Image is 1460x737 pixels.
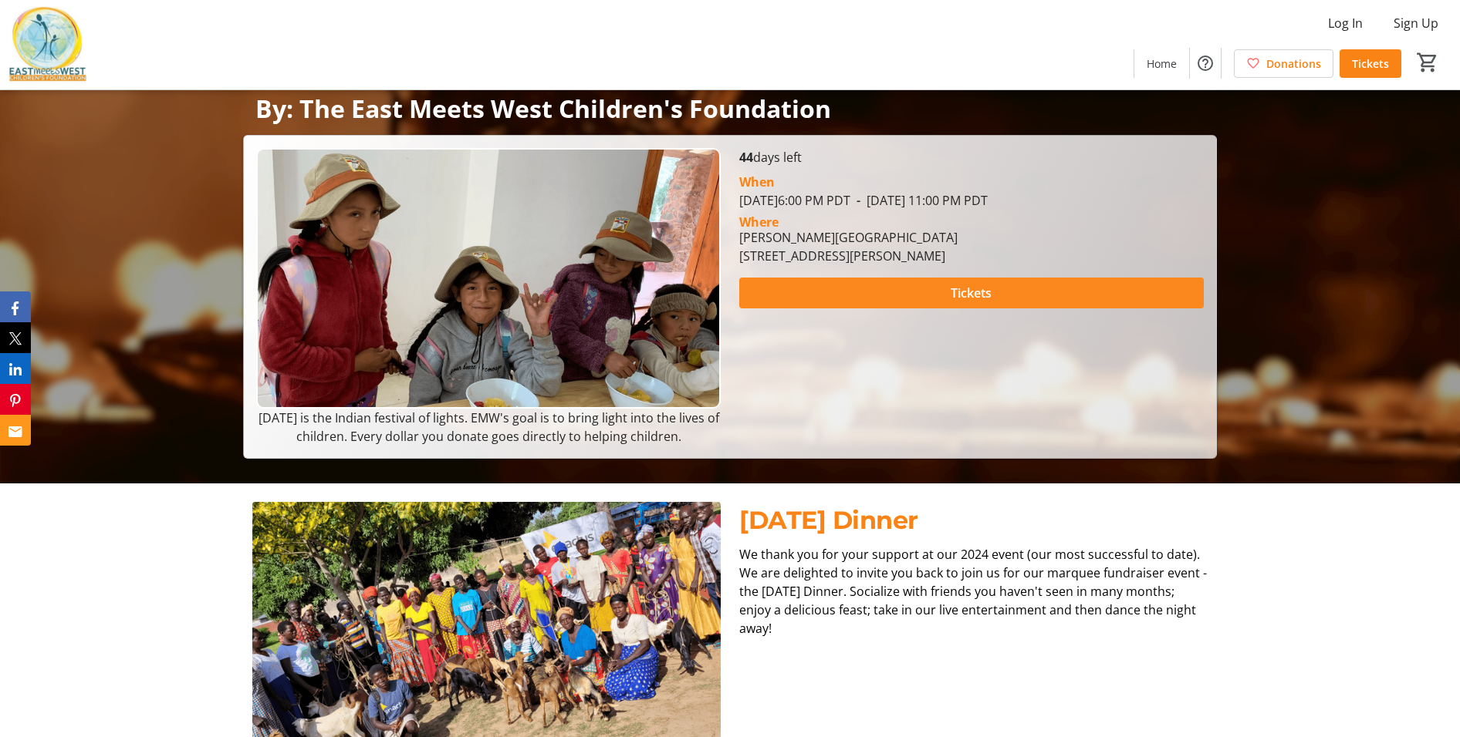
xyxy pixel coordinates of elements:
[739,173,775,191] div: When
[1328,14,1363,32] span: Log In
[1352,56,1389,72] span: Tickets
[739,148,1204,167] p: days left
[256,409,721,446] p: [DATE] is the Indian festival of lights. EMW's goal is to bring light into the lives of children....
[1316,11,1375,35] button: Log In
[739,192,850,209] span: [DATE] 6:00 PM PDT
[1190,48,1221,79] button: Help
[255,95,1204,122] p: By: The East Meets West Children's Foundation
[256,148,721,409] img: Campaign CTA Media Photo
[1340,49,1401,78] a: Tickets
[1147,56,1177,72] span: Home
[1381,11,1451,35] button: Sign Up
[951,284,992,302] span: Tickets
[850,192,988,209] span: [DATE] 11:00 PM PDT
[739,546,1207,637] span: We thank you for your support at our 2024 event (our most successful to date). We are delighted t...
[739,149,753,166] span: 44
[1414,49,1441,76] button: Cart
[850,192,867,209] span: -
[9,6,86,83] img: East Meets West Children's Foundation's Logo
[1266,56,1321,72] span: Donations
[1394,14,1438,32] span: Sign Up
[1234,49,1333,78] a: Donations
[739,216,779,228] div: Where
[739,228,958,247] div: [PERSON_NAME][GEOGRAPHIC_DATA]
[739,247,958,265] div: [STREET_ADDRESS][PERSON_NAME]
[1134,49,1189,78] a: Home
[739,278,1204,308] button: Tickets
[739,502,1208,539] p: [DATE] Dinner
